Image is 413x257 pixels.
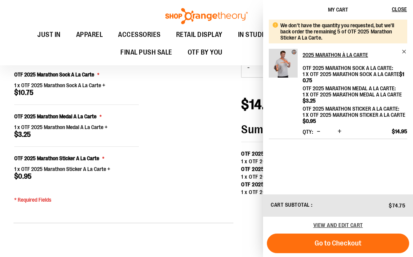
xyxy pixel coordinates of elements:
[14,166,106,172] span: 1 x OTF 2025 Marathon Sticker A La Carte
[14,155,99,161] span: OTF 2025 Marathon Sticker A La Carte
[241,58,255,77] button: Decrease product quantity
[267,234,409,253] button: Go to Checkout
[303,65,393,71] dt: OTF 2025 Marathon Sock A La Carte
[14,196,139,204] p: * Required Fields
[14,82,105,96] span: +
[303,106,399,112] dt: OTF 2025 Marathon Sticker A La Carte
[241,123,380,142] strong: Summary
[176,26,223,43] span: RETAIL DISPLAY
[303,118,316,124] span: $0.95
[241,173,380,181] div: 1 x OTF 2025 Marathon Medal A La Carte
[303,85,396,91] dt: OTF 2025 Marathon Medal A La Carte
[14,124,103,130] span: 1 x OTF 2025 Marathon Medal A La Carte
[303,71,404,83] span: 1 x OTF 2025 Marathon Sock A La Carte
[303,49,407,61] a: 2025 Marathon à la Carte
[14,82,101,88] span: 1 x OTF 2025 Marathon Sock A La Carte
[241,158,380,165] div: 1 x OTF 2025 Marathon Sock A La Carte
[180,44,230,61] a: OTF BY YOU
[118,26,161,43] span: ACCESSORIES
[303,129,313,135] label: Qty
[37,26,61,43] span: JUST IN
[303,49,397,61] h2: 2025 Marathon à la Carte
[14,71,94,78] span: OTF 2025 Marathon Sock A La Carte
[113,44,180,61] a: FINAL PUSH SALE
[110,26,168,44] a: ACCESSORIES
[68,26,111,44] a: APPAREL
[230,26,276,43] a: IN STUDIO
[328,7,348,13] span: My Cart
[315,128,322,136] button: Decrease product quantity
[401,49,407,55] a: Remove item
[269,20,407,139] li: Product
[336,128,343,136] button: Increase product quantity
[14,113,97,119] span: OTF 2025 Marathon Medal A La Carte
[313,222,363,228] a: View and edit cart
[280,22,401,41] div: We don't have the quantity you requested, but we'll back order the remaining 5 of OTF 2025 Marath...
[238,26,268,43] span: IN STUDIO
[271,202,310,208] span: Cart Subtotal
[303,91,402,104] span: 1 x OTF 2025 Marathon Medal A La Carte
[241,97,280,113] span: $14.95
[30,26,68,44] a: JUST IN
[392,6,407,12] span: Close
[168,26,230,44] a: RETAIL DISPLAY
[241,166,331,172] strong: OTF 2025 Marathon Medal A La Carte:
[255,58,276,77] input: Product quantity
[269,49,298,83] a: 2025 Marathon à la Carte
[241,188,380,196] div: 1 x OTF 2025 Marathon Sticker A La Carte
[241,151,329,157] strong: OTF 2025 Marathon Sock A La Carte:
[76,26,103,43] span: APPAREL
[315,239,361,247] span: Go to Checkout
[14,166,110,180] span: +
[14,89,33,96] span: $10.75
[14,172,32,180] span: $0.95
[188,44,223,61] span: OTF BY YOU
[120,44,172,61] span: FINAL PUSH SALE
[14,131,31,138] span: $3.25
[14,124,108,138] span: +
[392,128,407,135] span: $14.95
[303,112,405,124] span: 1 x OTF 2025 Marathon Sticker A La Carte
[389,202,405,209] span: $74.75
[241,181,335,187] strong: OTF 2025 Marathon Sticker A La Carte:
[269,49,298,78] img: 2025 Marathon à la Carte
[303,71,404,83] span: $10.75
[303,98,316,104] span: $3.25
[164,8,249,24] img: Shop Orangetheory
